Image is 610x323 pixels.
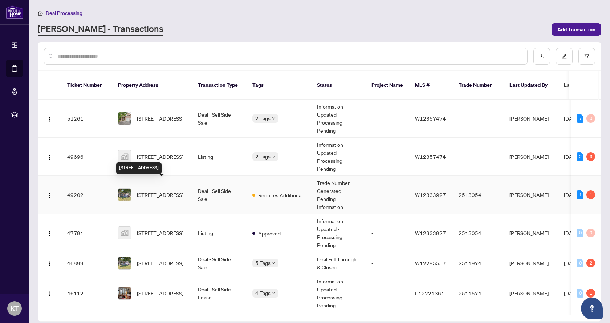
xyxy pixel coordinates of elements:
span: Deal Processing [46,10,82,16]
span: [STREET_ADDRESS] [137,153,183,161]
th: Trade Number [453,71,504,100]
td: Information Updated - Processing Pending [311,274,366,312]
a: [PERSON_NAME] - Transactions [38,23,163,36]
button: Logo [44,227,56,239]
td: Trade Number Generated - Pending Information [311,176,366,214]
img: Logo [47,231,53,237]
span: W12295557 [415,260,446,266]
span: W12333927 [415,230,446,236]
td: 51261 [61,100,112,138]
th: Property Address [112,71,192,100]
button: Logo [44,287,56,299]
td: 49696 [61,138,112,176]
span: W12357474 [415,115,446,122]
span: down [272,155,276,158]
img: thumbnail-img [118,189,131,201]
span: download [539,54,544,59]
td: Information Updated - Processing Pending [311,100,366,138]
th: Ticket Number [61,71,112,100]
div: 7 [577,114,583,123]
span: edit [562,54,567,59]
span: [DATE] [564,115,580,122]
img: thumbnail-img [118,227,131,239]
td: Listing [192,214,247,252]
th: Last Updated By [504,71,558,100]
span: [STREET_ADDRESS] [137,259,183,267]
td: 2511974 [453,252,504,274]
span: [DATE] [564,260,580,266]
span: 4 Tags [255,289,271,297]
td: - [366,214,409,252]
td: Deal - Sell Side Sale [192,100,247,138]
span: 2 Tags [255,114,271,122]
button: Logo [44,257,56,269]
span: [DATE] [564,290,580,296]
td: - [366,274,409,312]
div: 0 [577,289,583,298]
span: C12221361 [415,290,444,296]
span: home [38,11,43,16]
span: W12333927 [415,191,446,198]
img: thumbnail-img [118,112,131,125]
span: down [272,261,276,265]
td: 49202 [61,176,112,214]
th: Status [311,71,366,100]
button: download [533,48,550,65]
img: Logo [47,261,53,267]
img: Logo [47,154,53,160]
td: Deal Fell Through & Closed [311,252,366,274]
span: [DATE] [564,230,580,236]
img: logo [6,5,23,19]
td: 46899 [61,252,112,274]
div: [STREET_ADDRESS] [116,162,162,174]
span: [STREET_ADDRESS] [137,114,183,122]
td: [PERSON_NAME] [504,214,558,252]
img: Logo [47,193,53,198]
span: [STREET_ADDRESS] [137,229,183,237]
span: Approved [258,229,281,237]
span: down [272,117,276,120]
button: Logo [44,113,56,124]
img: thumbnail-img [118,150,131,163]
span: filter [584,54,589,59]
td: Listing [192,138,247,176]
span: [DATE] [564,153,580,160]
div: 1 [586,190,595,199]
div: 1 [577,190,583,199]
span: [STREET_ADDRESS] [137,289,183,297]
div: 1 [586,289,595,298]
div: 2 [586,259,595,267]
span: Last Modified Date [564,81,608,89]
td: - [366,100,409,138]
td: 2511574 [453,274,504,312]
button: Logo [44,151,56,162]
td: [PERSON_NAME] [504,138,558,176]
span: KT [11,303,19,314]
td: Deal - Sell Side Lease [192,274,247,312]
td: [PERSON_NAME] [504,176,558,214]
div: 0 [586,114,595,123]
td: Deal - Sell Side Sale [192,252,247,274]
div: 2 [577,152,583,161]
td: Information Updated - Processing Pending [311,214,366,252]
span: [DATE] [564,191,580,198]
td: - [366,138,409,176]
div: 3 [586,152,595,161]
td: [PERSON_NAME] [504,274,558,312]
img: Logo [47,291,53,297]
td: 47791 [61,214,112,252]
td: - [366,176,409,214]
th: Transaction Type [192,71,247,100]
th: Project Name [366,71,409,100]
div: 0 [577,259,583,267]
span: [STREET_ADDRESS] [137,191,183,199]
td: Information Updated - Processing Pending [311,138,366,176]
td: 2513054 [453,176,504,214]
div: 0 [586,229,595,237]
th: MLS # [409,71,453,100]
div: 0 [577,229,583,237]
img: thumbnail-img [118,257,131,269]
img: Logo [47,116,53,122]
td: [PERSON_NAME] [504,252,558,274]
td: - [453,100,504,138]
